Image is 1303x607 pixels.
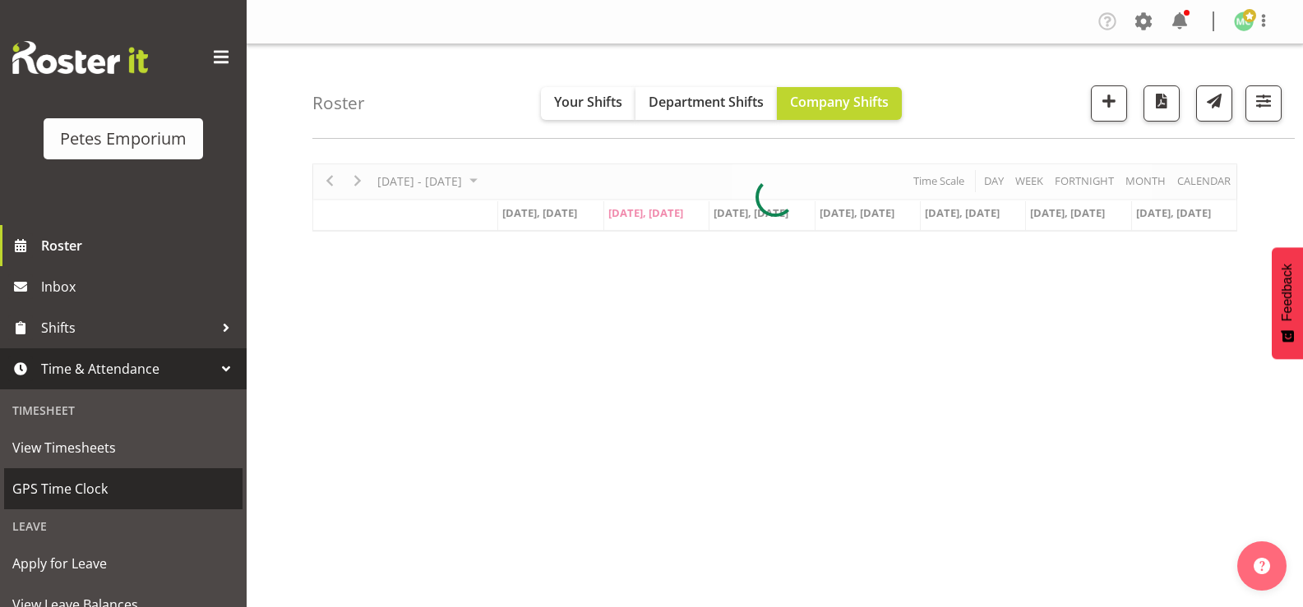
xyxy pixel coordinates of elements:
[12,476,234,501] span: GPS Time Clock
[4,393,243,427] div: Timesheet
[4,468,243,509] a: GPS Time Clock
[4,509,243,543] div: Leave
[12,435,234,460] span: View Timesheets
[1196,85,1232,122] button: Send a list of all shifts for the selected filtered period to all rostered employees.
[4,427,243,468] a: View Timesheets
[60,126,187,151] div: Petes Emporium
[1234,11,1254,31] img: melissa-cowen2635.jpg
[790,93,889,111] span: Company Shifts
[1144,85,1180,122] button: Download a PDF of the roster according to the set date range.
[635,87,777,120] button: Department Shifts
[777,87,902,120] button: Company Shifts
[41,315,214,340] span: Shifts
[541,87,635,120] button: Your Shifts
[1254,558,1270,574] img: help-xxl-2.png
[41,356,214,381] span: Time & Attendance
[41,233,238,258] span: Roster
[4,543,243,584] a: Apply for Leave
[41,274,238,299] span: Inbox
[649,93,764,111] span: Department Shifts
[12,41,148,74] img: Rosterit website logo
[1091,85,1127,122] button: Add a new shift
[12,551,234,576] span: Apply for Leave
[1280,264,1295,321] span: Feedback
[312,94,365,113] h4: Roster
[1272,247,1303,359] button: Feedback - Show survey
[554,93,622,111] span: Your Shifts
[1245,85,1282,122] button: Filter Shifts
